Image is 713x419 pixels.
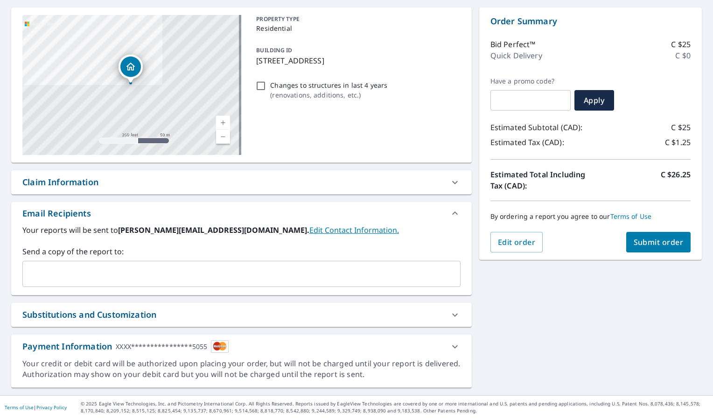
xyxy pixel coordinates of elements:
p: C $26.25 [661,169,691,191]
p: Order Summary [490,15,691,28]
span: Edit order [498,237,536,247]
div: Substitutions and Customization [11,303,472,327]
a: Current Level 17, Zoom In [216,116,230,130]
div: Your credit or debit card will be authorized upon placing your order, but will not be charged unt... [22,358,461,380]
p: BUILDING ID [256,46,292,54]
div: Email Recipients [22,207,91,220]
div: Dropped pin, building 1, Residential property, 77 SAGE BLUFF MANOR NW CALGARY AB T3R0Y9 [119,55,143,84]
a: Terms of Use [5,404,34,411]
p: ( renovations, additions, etc. ) [270,90,387,100]
a: Current Level 17, Zoom Out [216,130,230,144]
p: By ordering a report you agree to our [490,212,691,221]
p: | [5,405,67,410]
p: Residential [256,23,456,33]
a: Privacy Policy [36,404,67,411]
label: Your reports will be sent to [22,224,461,236]
p: Quick Delivery [490,50,542,61]
div: Claim Information [22,176,98,189]
div: Payment Information [22,340,229,353]
p: Estimated Total Including Tax (CAD): [490,169,591,191]
p: Bid Perfect™ [490,39,536,50]
p: Estimated Tax (CAD): [490,137,591,148]
p: [STREET_ADDRESS] [256,55,456,66]
img: cardImage [211,340,229,353]
label: Send a copy of the report to: [22,246,461,257]
p: Estimated Subtotal (CAD): [490,122,591,133]
b: [PERSON_NAME][EMAIL_ADDRESS][DOMAIN_NAME]. [118,225,309,235]
div: Claim Information [11,170,472,194]
button: Edit order [490,232,543,252]
label: Have a promo code? [490,77,571,85]
p: C $25 [671,39,691,50]
p: C $0 [675,50,691,61]
p: PROPERTY TYPE [256,15,456,23]
span: Apply [582,95,607,105]
a: EditContactInfo [309,225,399,235]
p: C $25 [671,122,691,133]
div: Email Recipients [11,202,472,224]
div: Substitutions and Customization [22,308,156,321]
p: © 2025 Eagle View Technologies, Inc. and Pictometry International Corp. All Rights Reserved. Repo... [81,400,708,414]
button: Apply [574,90,614,111]
a: Terms of Use [610,212,652,221]
span: Submit order [634,237,684,247]
p: C $1.25 [665,137,691,148]
p: Changes to structures in last 4 years [270,80,387,90]
button: Submit order [626,232,691,252]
